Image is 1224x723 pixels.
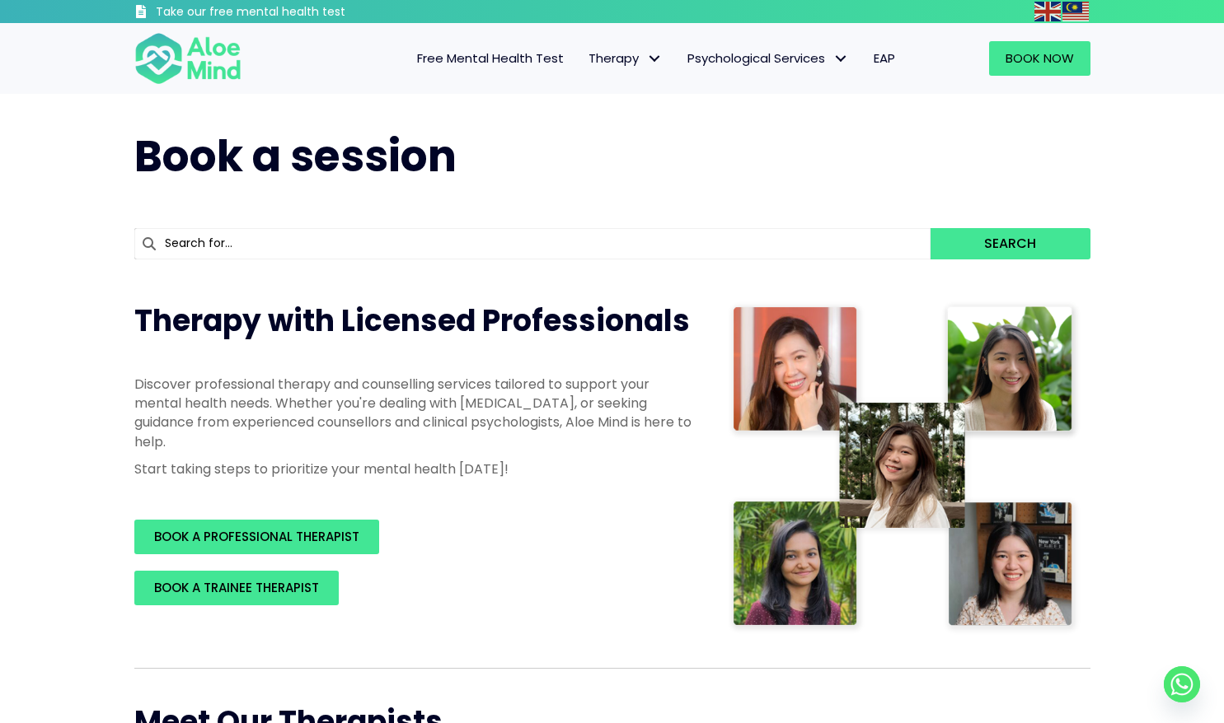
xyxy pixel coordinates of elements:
p: Start taking steps to prioritize your mental health [DATE]! [134,459,695,478]
a: Book Now [989,41,1090,76]
span: Therapy [589,49,663,67]
img: en [1034,2,1061,21]
nav: Menu [263,41,907,76]
a: Whatsapp [1164,666,1200,702]
a: EAP [861,41,907,76]
input: Search for... [134,228,931,259]
img: Aloe mind Logo [134,31,242,86]
a: BOOK A PROFESSIONAL THERAPIST [134,520,379,554]
span: BOOK A TRAINEE THERAPIST [154,579,319,596]
a: Psychological ServicesPsychological Services: submenu [675,41,861,76]
a: Malay [1062,2,1090,21]
button: Search [931,228,1090,259]
img: Therapist collage [728,301,1081,635]
img: ms [1062,2,1089,21]
a: BOOK A TRAINEE THERAPIST [134,571,339,605]
a: Take our free mental health test [134,4,434,23]
span: Psychological Services: submenu [829,47,853,71]
h3: Take our free mental health test [156,4,434,21]
span: Book Now [1006,49,1074,67]
span: BOOK A PROFESSIONAL THERAPIST [154,528,359,545]
span: Free Mental Health Test [417,49,564,67]
a: English [1034,2,1062,21]
p: Discover professional therapy and counselling services tailored to support your mental health nee... [134,375,695,451]
span: Psychological Services [687,49,849,67]
span: Book a session [134,126,457,186]
span: EAP [874,49,895,67]
a: TherapyTherapy: submenu [576,41,675,76]
span: Therapy with Licensed Professionals [134,300,690,342]
span: Therapy: submenu [643,47,667,71]
a: Free Mental Health Test [405,41,576,76]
